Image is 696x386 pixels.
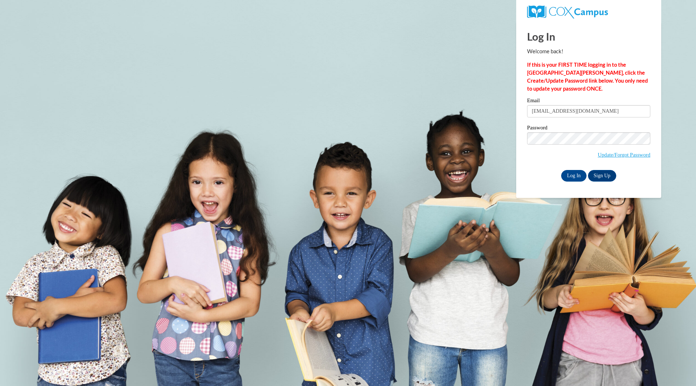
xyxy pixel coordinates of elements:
[588,170,616,182] a: Sign Up
[527,8,608,14] a: COX Campus
[527,98,650,105] label: Email
[598,152,650,158] a: Update/Forgot Password
[527,47,650,55] p: Welcome back!
[527,29,650,44] h1: Log In
[527,62,648,92] strong: If this is your FIRST TIME logging in to the [GEOGRAPHIC_DATA][PERSON_NAME], click the Create/Upd...
[561,170,587,182] input: Log In
[527,125,650,132] label: Password
[527,5,608,18] img: COX Campus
